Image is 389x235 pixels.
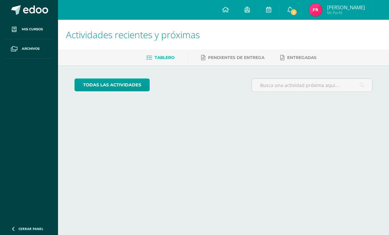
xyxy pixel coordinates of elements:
[252,79,373,92] input: Busca una actividad próxima aquí...
[327,10,365,15] span: Mi Perfil
[146,52,174,63] a: Tablero
[327,4,365,11] span: [PERSON_NAME]
[75,78,150,91] a: todas las Actividades
[280,52,316,63] a: Entregadas
[201,52,264,63] a: Pendientes de entrega
[5,20,53,39] a: Mis cursos
[208,55,264,60] span: Pendientes de entrega
[155,55,174,60] span: Tablero
[18,226,44,231] span: Cerrar panel
[309,3,322,16] img: 1d8675760ec731325a492a654a2ba9c1.png
[287,55,316,60] span: Entregadas
[22,27,43,32] span: Mis cursos
[5,39,53,59] a: Archivos
[290,9,297,16] span: 3
[66,28,200,41] span: Actividades recientes y próximas
[22,46,40,51] span: Archivos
